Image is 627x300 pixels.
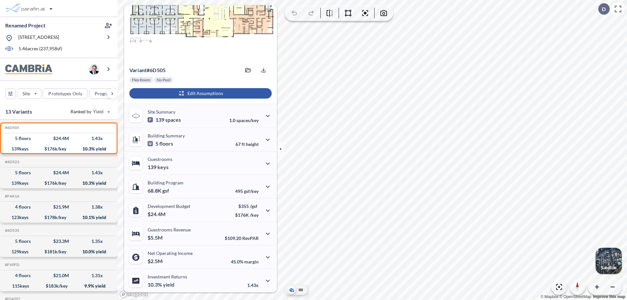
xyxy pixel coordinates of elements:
[148,227,191,232] p: Guestrooms Revenue
[148,187,169,194] p: 68.8K
[602,6,606,12] p: D
[148,250,193,256] p: Net Operating Income
[65,106,114,117] button: Ranked by Yield
[148,117,181,123] p: 139
[593,294,625,299] a: Improve this map
[129,88,272,99] button: Edit Assumptions
[242,141,245,147] span: ft
[148,109,175,115] p: Site Summary
[229,118,259,123] p: 1.0
[157,164,169,170] span: keys
[540,294,558,299] a: Mapbox
[93,108,104,115] span: Yield
[19,45,62,53] p: 5.46 acres ( 237,958 sf)
[244,259,259,264] span: margin
[43,88,88,99] button: Prototypes Only
[235,212,259,218] p: $176K
[148,281,174,288] p: 10.3%
[235,203,259,209] p: $355
[4,194,19,198] h5: Click to copy the code
[148,211,167,217] p: $24.4M
[246,141,259,147] span: height
[129,67,166,73] p: # 6d505
[148,258,164,264] p: $2.5M
[4,125,19,130] h5: Click to copy the code
[250,203,257,209] span: /gsf
[235,141,259,147] p: 67
[162,187,169,194] span: gsf
[120,291,148,298] a: Mapbox homepage
[244,188,259,194] span: gsf/key
[165,117,181,123] span: spaces
[601,265,617,270] p: Satellite
[148,203,190,209] p: Development Budget
[148,140,173,147] p: 5
[95,90,113,97] p: Program
[288,286,296,294] button: Aerial View
[242,235,259,241] span: RevPAR
[4,262,19,267] h5: Click to copy the code
[132,77,150,83] p: Flex Room
[148,156,172,162] p: Guestrooms
[148,164,169,170] p: 139
[48,90,82,97] p: Prototypes Only
[231,259,259,264] p: 45.0%
[148,234,164,241] p: $5.5M
[4,160,19,164] h5: Click to copy the code
[4,228,19,233] h5: Click to copy the code
[235,188,259,194] p: 495
[5,22,45,29] p: Renamed Project
[559,294,591,299] a: OpenStreetMap
[89,64,99,74] img: user logo
[225,235,259,241] p: $109.20
[5,108,32,116] p: 13 Variants
[129,67,147,73] span: Variant
[163,281,174,288] span: yield
[148,274,187,279] p: Investment Returns
[247,282,259,288] p: 1.43x
[5,64,52,74] img: BrandImage
[250,212,259,218] span: /key
[148,133,185,138] p: Building Summary
[23,90,30,97] p: Site
[148,180,184,185] p: Building Program
[157,77,170,83] p: No Pool
[596,248,622,274] button: Switcher ImageSatellite
[17,88,41,99] button: Site
[297,286,305,294] button: Site Plan
[159,140,173,147] span: floors
[596,248,622,274] img: Switcher Image
[236,118,259,123] span: spaces/key
[89,88,124,99] button: Program
[18,34,59,42] p: [STREET_ADDRESS]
